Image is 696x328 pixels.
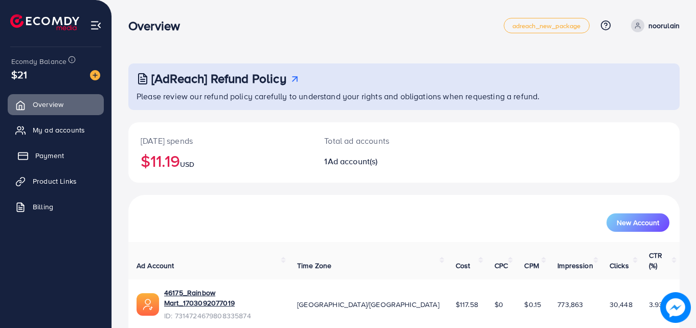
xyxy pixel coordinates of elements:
[164,288,281,309] a: 46175_Rainbow Mart_1703092077019
[11,56,66,67] span: Ecomdy Balance
[11,67,27,82] span: $21
[8,145,104,166] a: Payment
[164,311,281,321] span: ID: 7314724679808335874
[557,299,583,310] span: 773,863
[141,135,300,147] p: [DATE] spends
[512,23,581,29] span: adreach_new_package
[660,292,691,323] img: image
[33,125,85,135] span: My ad accounts
[649,250,662,271] span: CTR (%)
[328,156,378,167] span: Ad account(s)
[33,202,53,212] span: Billing
[33,176,77,186] span: Product Links
[90,70,100,80] img: image
[617,219,659,226] span: New Account
[495,299,503,310] span: $0
[504,18,590,33] a: adreach_new_package
[33,99,63,110] span: Overview
[557,260,593,271] span: Impression
[610,260,629,271] span: Clicks
[35,150,64,161] span: Payment
[137,293,159,316] img: ic-ads-acc.e4c84228.svg
[297,299,439,310] span: [GEOGRAPHIC_DATA]/[GEOGRAPHIC_DATA]
[151,71,286,86] h3: [AdReach] Refund Policy
[324,135,438,147] p: Total ad accounts
[8,196,104,217] a: Billing
[610,299,633,310] span: 30,448
[524,299,541,310] span: $0.15
[137,260,174,271] span: Ad Account
[649,299,663,310] span: 3.93
[128,18,188,33] h3: Overview
[90,19,102,31] img: menu
[180,159,194,169] span: USD
[141,151,300,170] h2: $11.19
[456,260,470,271] span: Cost
[495,260,508,271] span: CPC
[10,14,79,30] img: logo
[456,299,478,310] span: $117.58
[8,120,104,140] a: My ad accounts
[648,19,680,32] p: noorulain
[297,260,331,271] span: Time Zone
[607,213,669,232] button: New Account
[8,171,104,191] a: Product Links
[8,94,104,115] a: Overview
[324,157,438,166] h2: 1
[137,90,673,102] p: Please review our refund policy carefully to understand your rights and obligations when requesti...
[524,260,538,271] span: CPM
[627,19,680,32] a: noorulain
